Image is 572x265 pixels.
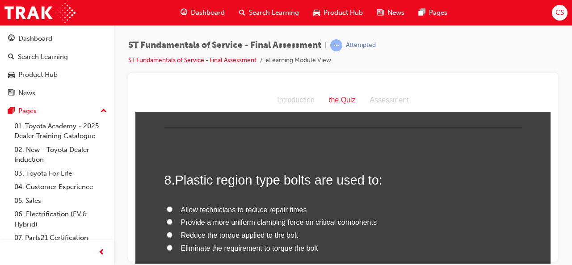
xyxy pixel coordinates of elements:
[98,247,105,258] span: prev-icon
[29,82,387,100] h2: 8 .
[40,84,247,98] span: Plastic region type bolts are used to:
[18,70,58,80] div: Product Hub
[8,53,14,61] span: search-icon
[191,8,225,18] span: Dashboard
[11,207,110,231] a: 06. Electrification (EV & Hybrid)
[46,130,241,137] span: Provide a more uniform clamping force on critical components
[552,5,568,21] button: CS
[346,41,376,50] div: Attempted
[330,39,342,51] span: learningRecordVerb_ATTEMPT-icon
[8,107,15,115] span: pages-icon
[4,67,110,83] a: Product Hub
[18,88,35,98] div: News
[313,7,320,18] span: car-icon
[135,5,186,18] div: Introduction
[8,71,15,79] span: car-icon
[429,8,447,18] span: Pages
[325,40,327,50] span: |
[4,29,110,103] button: DashboardSearch LearningProduct HubNews
[18,52,68,62] div: Search Learning
[306,4,370,22] a: car-iconProduct Hub
[4,30,110,47] a: Dashboard
[31,118,37,123] input: Allow technicians to reduce repair times
[4,85,110,101] a: News
[11,194,110,208] a: 05. Sales
[173,4,232,22] a: guage-iconDashboard
[18,34,52,44] div: Dashboard
[101,105,107,117] span: up-icon
[555,8,564,18] span: CS
[31,156,37,162] input: Eliminate the requirement to torque the bolt
[11,143,110,167] a: 02. New - Toyota Dealer Induction
[46,117,172,125] span: Allow technicians to reduce repair times
[18,106,37,116] div: Pages
[31,143,37,149] input: Reduce the torque applied to the bolt
[11,180,110,194] a: 04. Customer Experience
[249,8,299,18] span: Search Learning
[46,143,163,150] span: Reduce the torque applied to the bolt
[370,4,412,22] a: news-iconNews
[239,7,245,18] span: search-icon
[8,89,15,97] span: news-icon
[31,130,37,136] input: Provide a more uniform clamping force on critical components
[419,7,425,18] span: pages-icon
[128,56,257,64] a: ST Fundamentals of Service - Final Assessment
[265,55,331,66] li: eLearning Module View
[227,5,281,18] div: Assessment
[4,103,110,119] button: Pages
[4,3,76,23] img: Trak
[11,231,110,245] a: 07. Parts21 Certification
[387,8,404,18] span: News
[4,49,110,65] a: Search Learning
[11,167,110,181] a: 03. Toyota For Life
[128,40,321,50] span: ST Fundamentals of Service - Final Assessment
[8,35,15,43] span: guage-icon
[46,156,183,163] span: Eliminate the requirement to torque the bolt
[232,4,306,22] a: search-iconSearch Learning
[186,5,227,18] div: the Quiz
[324,8,363,18] span: Product Hub
[181,7,187,18] span: guage-icon
[11,119,110,143] a: 01. Toyota Academy - 2025 Dealer Training Catalogue
[412,4,454,22] a: pages-iconPages
[377,7,384,18] span: news-icon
